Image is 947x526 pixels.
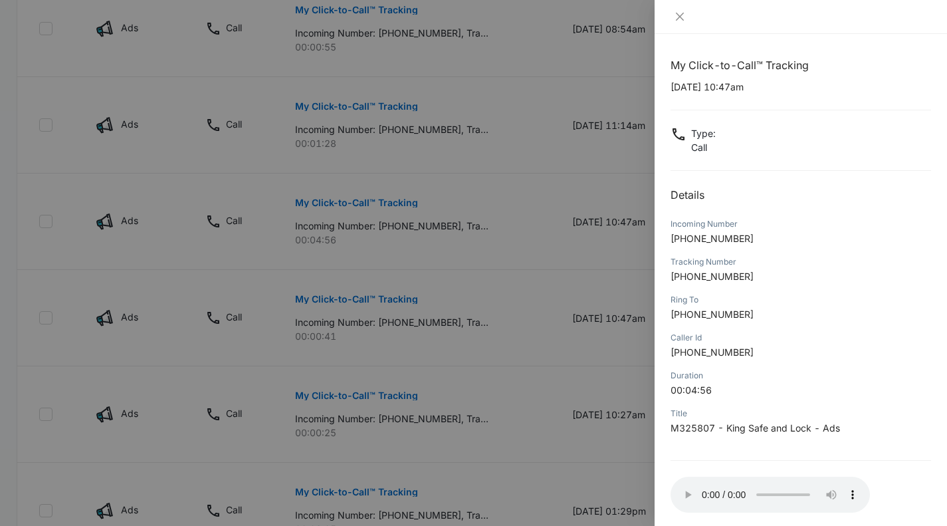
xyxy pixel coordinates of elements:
[691,126,716,140] p: Type :
[671,346,754,358] span: [PHONE_NUMBER]
[671,477,870,513] audio: Your browser does not support the audio tag.
[671,384,712,396] span: 00:04:56
[671,80,931,94] p: [DATE] 10:47am
[671,218,931,230] div: Incoming Number
[671,271,754,282] span: [PHONE_NUMBER]
[671,309,754,320] span: [PHONE_NUMBER]
[671,256,931,268] div: Tracking Number
[671,408,931,420] div: Title
[691,140,716,154] p: Call
[671,422,840,434] span: M325807 - King Safe and Lock - Ads
[671,294,931,306] div: Ring To
[671,11,689,23] button: Close
[671,233,754,244] span: [PHONE_NUMBER]
[671,57,931,73] h1: My Click-to-Call™ Tracking
[671,187,931,203] h2: Details
[671,370,931,382] div: Duration
[671,332,931,344] div: Caller Id
[675,11,685,22] span: close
